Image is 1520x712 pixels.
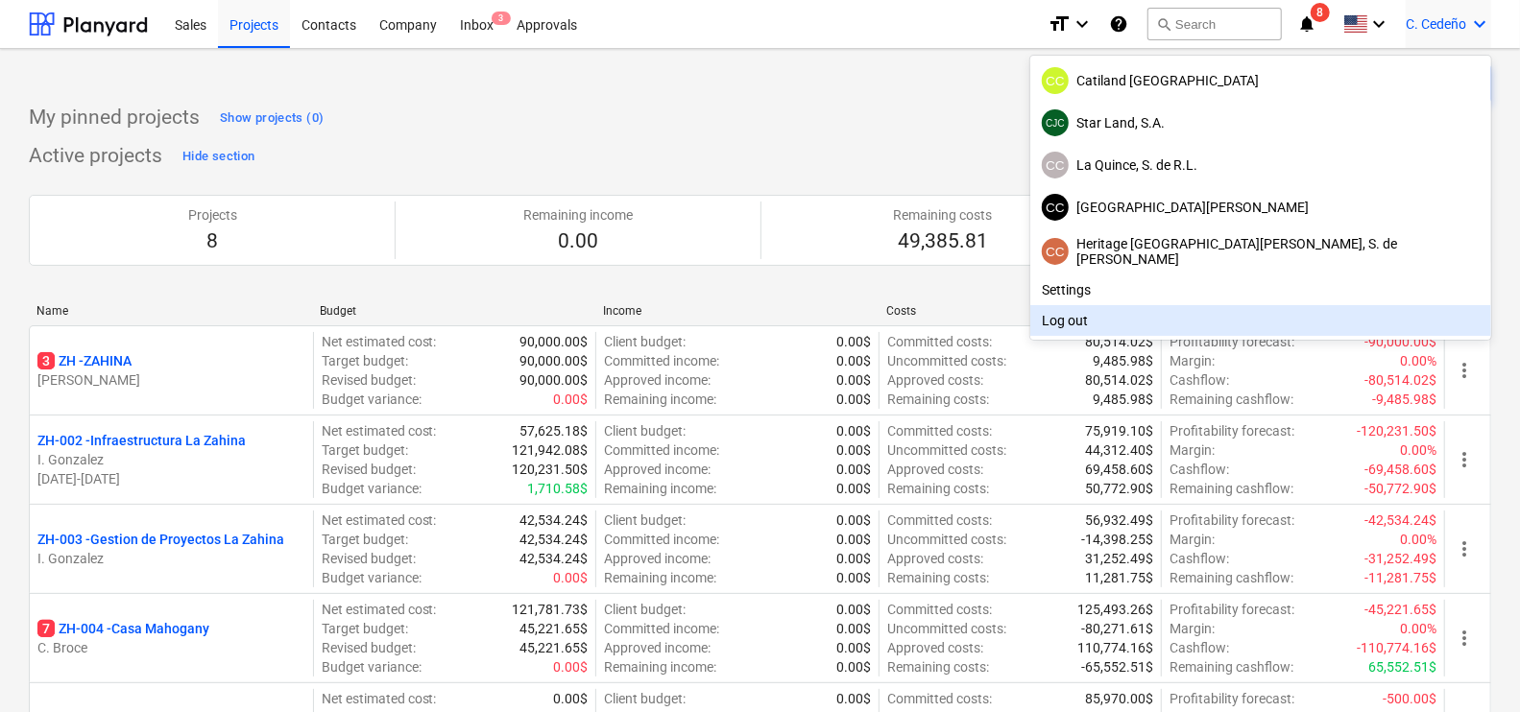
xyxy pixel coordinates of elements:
div: Carlos Cedeno [1042,194,1069,221]
div: Carlos Cedeno [1042,238,1069,265]
div: Carlos Cedeno [1042,152,1069,178]
span: CC [1046,201,1065,215]
span: CC [1046,245,1065,259]
div: Catiland [GEOGRAPHIC_DATA] [1042,67,1480,94]
div: Star Land, S.A. [1042,109,1480,136]
div: Log out [1030,305,1491,336]
span: CJC [1046,118,1065,129]
div: Settings [1030,274,1491,305]
div: Carlos Cedeno [1042,67,1069,94]
div: La Quince, S. de R.L. [1042,152,1480,178]
div: Heritage [GEOGRAPHIC_DATA][PERSON_NAME], S. de [PERSON_NAME] [1042,236,1480,267]
div: [GEOGRAPHIC_DATA][PERSON_NAME] [1042,194,1480,221]
span: CC [1046,74,1065,88]
span: CC [1046,158,1065,173]
div: Carlos Joel Cedeno [1042,109,1069,136]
